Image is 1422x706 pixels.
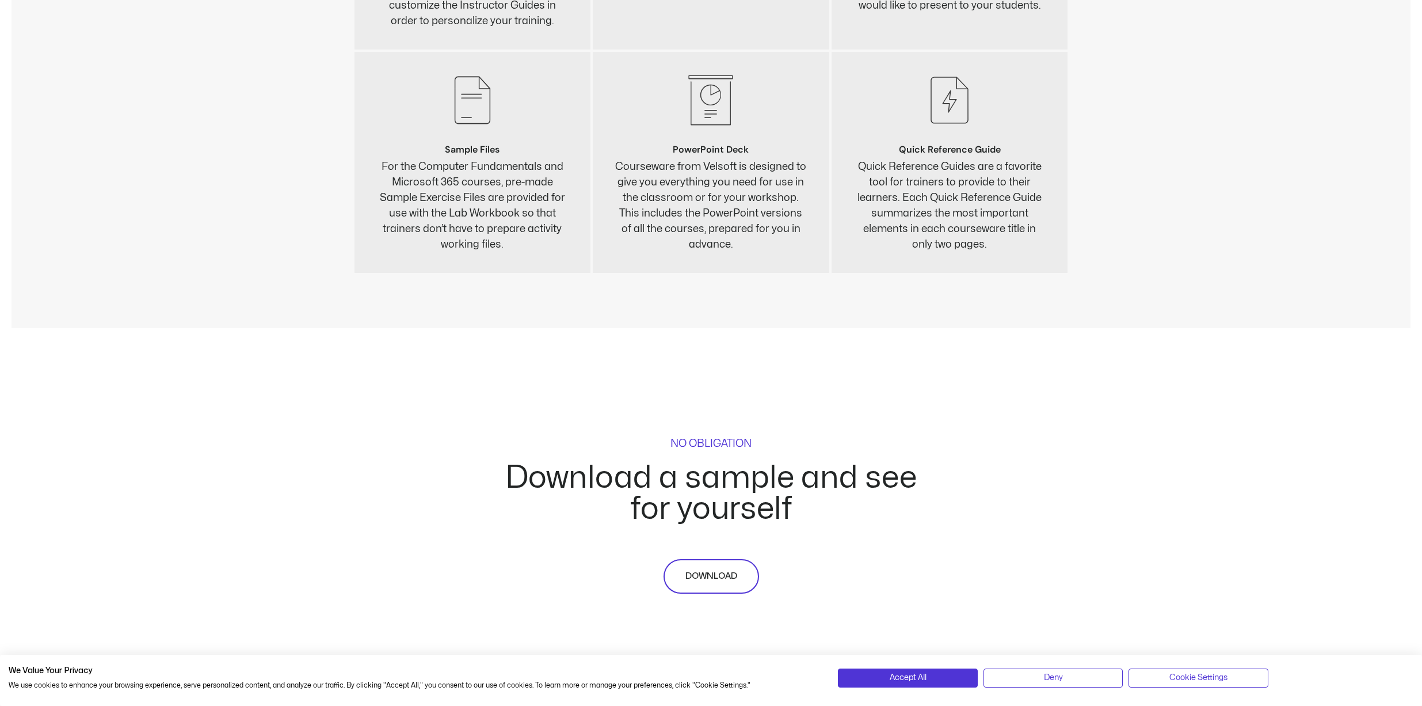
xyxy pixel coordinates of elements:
span: Sample Files [445,143,500,155]
button: Deny all cookies [983,669,1123,687]
p: Courseware from Velsoft is designed to give you everything you need for use in the classroom or f... [613,159,809,252]
p: NO OBLIGATION [670,439,752,449]
p: Quick Reference Guides are a favorite tool for trainers to provide to their learners. Each Quick ... [852,159,1047,252]
h2: Download a sample and see for yourself [504,462,918,525]
p: We use cookies to enhance your browsing experience, serve personalized content, and analyze our t... [9,681,821,690]
p: For the Computer Fundamentals and Microsoft 365 courses, pre-made Sample Exercise Files are provi... [375,159,570,252]
span: DOWNLOAD [685,570,737,583]
span: PowerPoint Deck [673,143,749,155]
h2: We Value Your Privacy [9,666,821,676]
span: Deny [1044,671,1063,684]
button: Adjust cookie preferences [1129,669,1268,687]
span: Quick Reference Guide [899,143,1001,155]
span: Accept All [890,671,927,684]
a: DOWNLOAD [664,559,759,594]
span: Cookie Settings [1169,671,1227,684]
button: Accept all cookies [838,669,977,687]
